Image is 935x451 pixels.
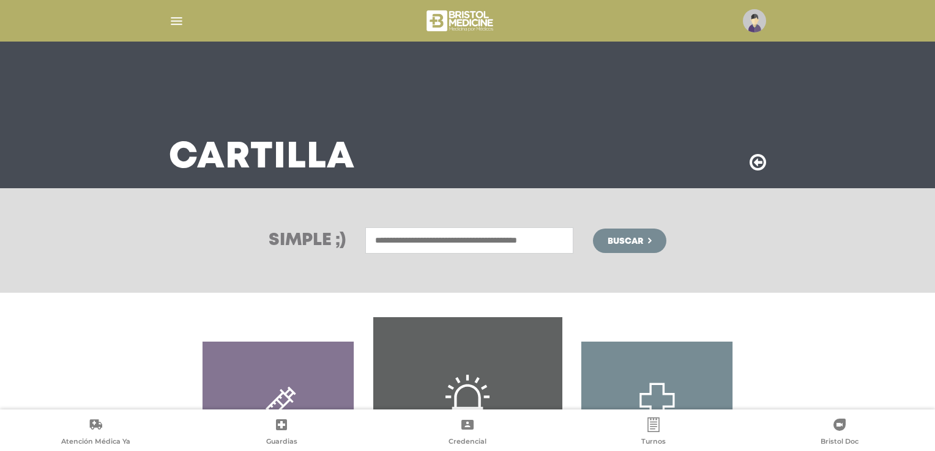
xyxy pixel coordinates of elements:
[374,417,561,449] a: Credencial
[821,437,859,448] span: Bristol Doc
[747,417,933,449] a: Bristol Doc
[2,417,188,449] a: Atención Médica Ya
[169,13,184,29] img: Cober_menu-lines-white.svg
[449,437,486,448] span: Credencial
[269,232,346,249] h3: Simple ;)
[641,437,666,448] span: Turnos
[593,229,666,253] button: Buscar
[743,9,766,32] img: profile-placeholder.svg
[425,6,497,35] img: bristol-medicine-blanco.png
[561,417,747,449] a: Turnos
[169,142,355,174] h3: Cartilla
[608,237,643,246] span: Buscar
[61,437,130,448] span: Atención Médica Ya
[188,417,374,449] a: Guardias
[266,437,297,448] span: Guardias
